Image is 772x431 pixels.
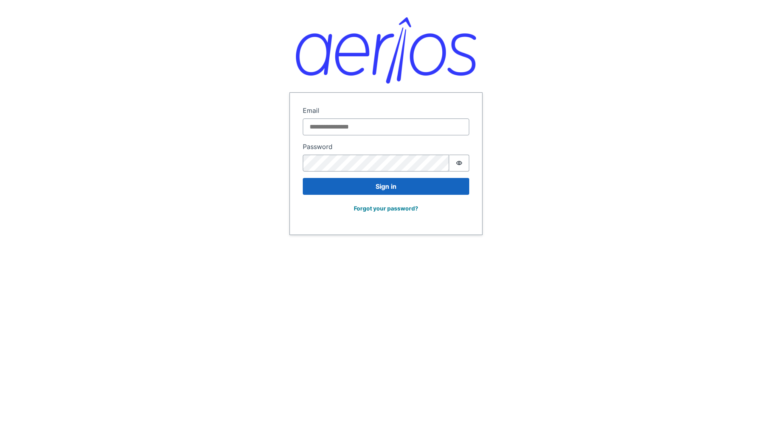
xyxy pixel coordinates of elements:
img: Aerios logo [296,17,476,84]
button: Show password [449,155,469,172]
button: Forgot your password? [349,201,423,215]
label: Email [303,106,469,115]
button: Sign in [303,178,469,195]
label: Password [303,142,469,151]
